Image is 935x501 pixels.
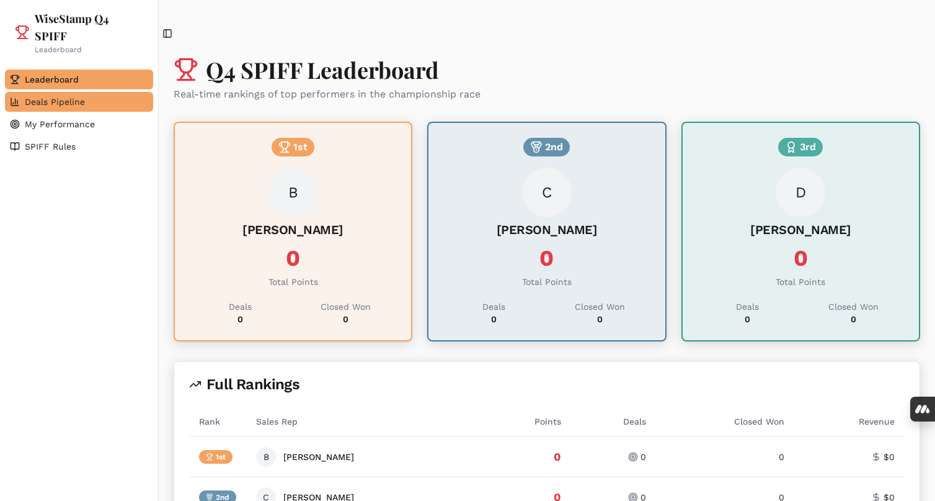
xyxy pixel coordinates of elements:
span: 0 [554,450,561,463]
a: My Performance [5,114,153,134]
span: Deals Pipeline [25,96,85,108]
span: $0 [884,451,895,463]
td: 0 [656,436,794,477]
span: 1st [293,140,308,155]
div: [PERSON_NAME] [443,221,650,238]
div: [PERSON_NAME] [190,221,396,238]
th: Closed Won [656,407,794,436]
p: Leaderboard [35,45,143,55]
a: SPIFF Rules [5,137,153,156]
th: Revenue [794,407,905,436]
span: My Performance [25,118,95,130]
span: 2nd [545,140,563,155]
p: Deals [443,300,544,313]
p: Real-time rankings of top performers in the championship race [174,87,920,102]
span: B [256,447,276,467]
div: 0 [443,246,650,271]
div: [PERSON_NAME] [698,221,904,238]
a: Leaderboard [5,70,153,89]
span: Leaderboard [25,73,79,86]
p: 0 [443,313,544,325]
h1: WiseStamp Q4 SPIFF [35,10,143,45]
span: 3rd [800,140,816,155]
th: Rank [189,407,246,436]
th: Deals [571,407,655,436]
p: Total Points [190,276,396,288]
p: Closed Won [803,300,904,313]
p: Deals [698,300,799,313]
span: B [268,168,318,217]
div: 0 [698,246,904,271]
div: Full Rankings [189,377,905,392]
p: 0 [803,313,904,325]
div: 0 [190,246,396,271]
span: C [522,168,572,217]
span: SPIFF Rules [25,140,76,153]
p: Total Points [443,276,650,288]
p: 0 [549,313,650,325]
a: Deals Pipeline [5,92,153,112]
p: Total Points [698,276,904,288]
p: 0 [698,313,799,325]
span: 1st [216,452,226,462]
h1: Q4 SPIFF Leaderboard [174,57,920,82]
p: 0 [190,313,291,325]
th: Sales Rep [246,407,479,436]
p: Closed Won [549,300,650,313]
p: Deals [190,300,291,313]
p: Closed Won [296,300,397,313]
span: 0 [640,451,646,463]
th: Points [479,407,571,436]
p: 0 [296,313,397,325]
span: [PERSON_NAME] [283,451,354,463]
span: D [776,168,825,217]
